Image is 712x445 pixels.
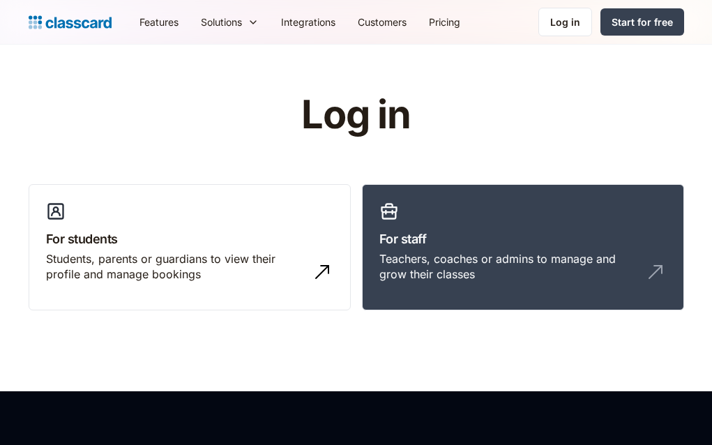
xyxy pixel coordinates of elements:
[538,8,592,36] a: Log in
[29,13,112,32] a: home
[550,15,580,29] div: Log in
[347,6,418,38] a: Customers
[46,229,333,248] h3: For students
[418,6,471,38] a: Pricing
[128,6,190,38] a: Features
[135,93,577,137] h1: Log in
[600,8,684,36] a: Start for free
[379,229,667,248] h3: For staff
[201,15,242,29] div: Solutions
[379,251,639,282] div: Teachers, coaches or admins to manage and grow their classes
[190,6,270,38] div: Solutions
[362,184,684,311] a: For staffTeachers, coaches or admins to manage and grow their classes
[270,6,347,38] a: Integrations
[29,184,351,311] a: For studentsStudents, parents or guardians to view their profile and manage bookings
[612,15,673,29] div: Start for free
[46,251,305,282] div: Students, parents or guardians to view their profile and manage bookings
